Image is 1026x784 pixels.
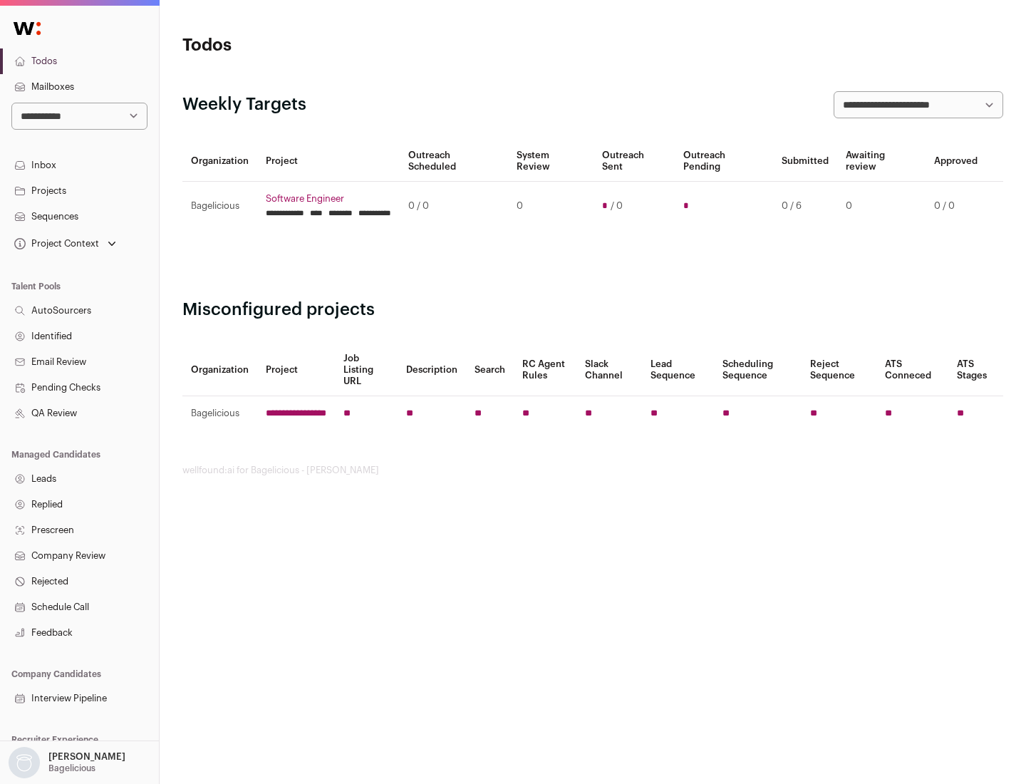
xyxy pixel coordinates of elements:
[514,344,576,396] th: RC Agent Rules
[611,200,623,212] span: / 0
[182,141,257,182] th: Organization
[837,182,926,231] td: 0
[48,751,125,763] p: [PERSON_NAME]
[926,141,986,182] th: Approved
[11,238,99,249] div: Project Context
[182,34,456,57] h1: Todos
[948,344,1003,396] th: ATS Stages
[182,344,257,396] th: Organization
[594,141,675,182] th: Outreach Sent
[266,193,391,205] a: Software Engineer
[714,344,802,396] th: Scheduling Sequence
[182,93,306,116] h2: Weekly Targets
[257,141,400,182] th: Project
[335,344,398,396] th: Job Listing URL
[642,344,714,396] th: Lead Sequence
[182,299,1003,321] h2: Misconfigured projects
[48,763,95,774] p: Bagelicious
[400,141,508,182] th: Outreach Scheduled
[9,747,40,778] img: nopic.png
[182,396,257,431] td: Bagelicious
[837,141,926,182] th: Awaiting review
[6,747,128,778] button: Open dropdown
[926,182,986,231] td: 0 / 0
[773,141,837,182] th: Submitted
[576,344,642,396] th: Slack Channel
[675,141,772,182] th: Outreach Pending
[802,344,877,396] th: Reject Sequence
[6,14,48,43] img: Wellfound
[182,465,1003,476] footer: wellfound:ai for Bagelicious - [PERSON_NAME]
[257,344,335,396] th: Project
[398,344,466,396] th: Description
[508,141,593,182] th: System Review
[11,234,119,254] button: Open dropdown
[400,182,508,231] td: 0 / 0
[182,182,257,231] td: Bagelicious
[508,182,593,231] td: 0
[773,182,837,231] td: 0 / 6
[876,344,948,396] th: ATS Conneced
[466,344,514,396] th: Search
